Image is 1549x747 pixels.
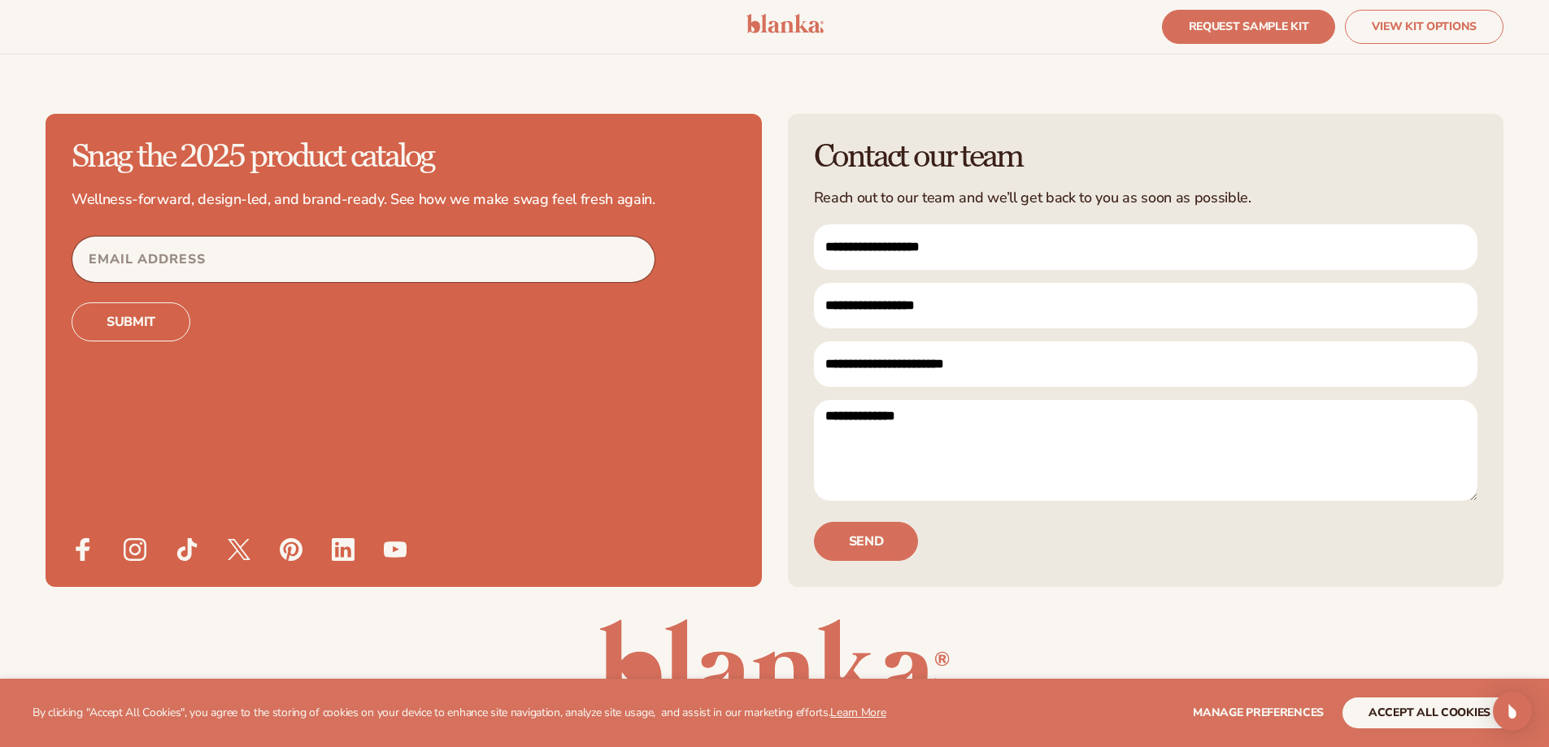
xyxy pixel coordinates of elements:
a: logo [746,14,824,40]
a: Learn More [830,705,885,720]
div: Open Intercom Messenger [1493,692,1532,731]
h2: Contact our team [814,140,1478,174]
a: VIEW KIT OPTIONS [1345,10,1503,44]
button: Manage preferences [1193,697,1324,728]
img: logo [746,14,824,33]
a: REQUEST SAMPLE KIT [1162,10,1336,44]
p: By clicking "Accept All Cookies", you agree to the storing of cookies on your device to enhance s... [33,706,886,720]
span: Manage preferences [1193,705,1324,720]
p: Wellness-forward, design-led, and brand-ready. See how we make swag feel fresh again. [72,190,655,209]
p: Reach out to our team and we’ll get back to you as soon as possible. [814,189,1478,207]
button: accept all cookies [1342,697,1516,728]
button: Subscribe [72,302,190,341]
button: Send [814,522,919,561]
h2: Snag the 2025 product catalog [72,140,655,174]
